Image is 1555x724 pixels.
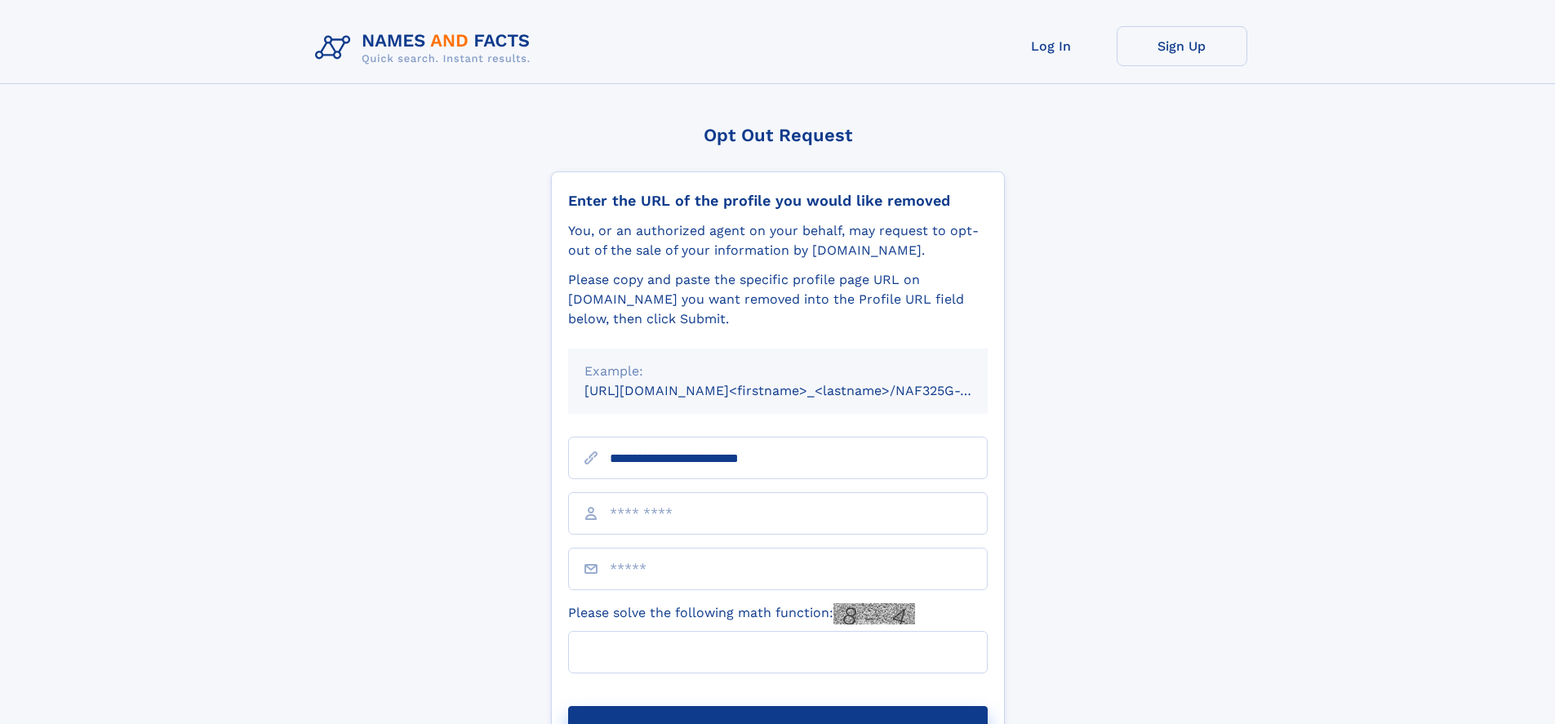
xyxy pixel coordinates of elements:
img: Logo Names and Facts [309,26,544,70]
label: Please solve the following math function: [568,603,915,624]
div: Please copy and paste the specific profile page URL on [DOMAIN_NAME] you want removed into the Pr... [568,270,988,329]
div: You, or an authorized agent on your behalf, may request to opt-out of the sale of your informatio... [568,221,988,260]
small: [URL][DOMAIN_NAME]<firstname>_<lastname>/NAF325G-xxxxxxxx [584,383,1019,398]
a: Sign Up [1117,26,1247,66]
div: Example: [584,362,971,381]
a: Log In [986,26,1117,66]
div: Opt Out Request [551,125,1005,145]
div: Enter the URL of the profile you would like removed [568,192,988,210]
